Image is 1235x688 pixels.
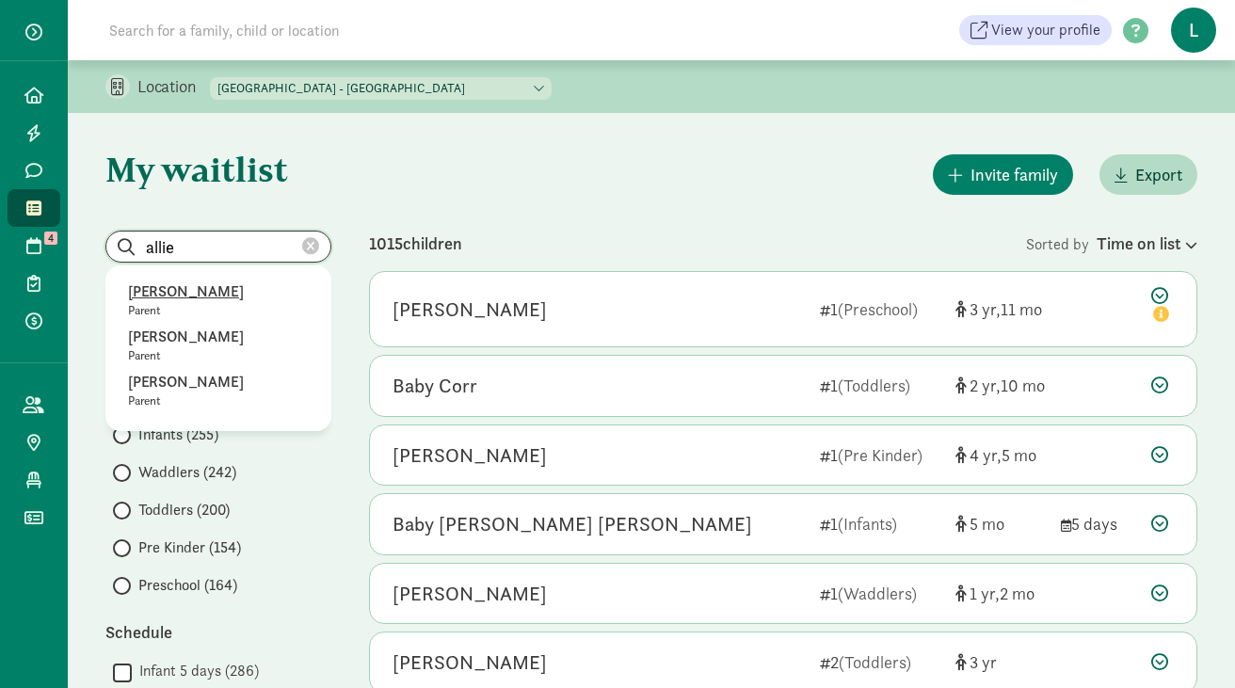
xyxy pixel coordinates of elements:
div: [object Object] [955,442,1046,468]
span: 4 [970,444,1002,466]
span: 5 [970,513,1004,535]
span: Export [1135,162,1182,187]
p: Parent [128,348,309,363]
span: (Preschool) [838,298,918,320]
iframe: Chat Widget [1141,598,1235,688]
div: 2 [820,649,940,675]
a: 4 [8,227,60,264]
div: 1 [820,581,940,606]
span: Waddlers (242) [138,461,236,484]
div: 1 [820,442,940,468]
p: [PERSON_NAME] [128,371,309,393]
p: Parent [128,303,309,318]
span: Toddlers (200) [138,499,230,521]
div: 1 [820,296,940,322]
a: View your profile [959,15,1112,45]
span: 2 [970,375,1001,396]
button: Export [1099,154,1197,195]
div: Sorted by [1026,231,1197,256]
div: Schedule [105,619,331,645]
button: Invite family [933,154,1073,195]
span: 3 [970,298,1001,320]
p: Parent [128,393,309,408]
div: Baby Saldaña Schulman [393,509,752,539]
div: [object Object] [955,649,1046,675]
h1: My waitlist [105,151,331,188]
span: View your profile [991,19,1100,41]
span: (Infants) [838,513,897,535]
div: [object Object] [955,511,1046,536]
span: 10 [1001,375,1045,396]
span: 5 [1002,444,1036,466]
div: Baby Corr [393,371,477,401]
span: 4 [44,232,57,245]
p: [PERSON_NAME] [128,326,309,348]
span: 3 [970,651,997,673]
div: 5 days [1061,511,1136,536]
span: Pre Kinder (154) [138,536,241,559]
div: 1 [820,511,940,536]
span: L [1171,8,1216,53]
div: Eliana Mendieta [393,295,547,325]
p: Location [137,75,210,98]
span: Infants (255) [138,424,218,446]
p: [PERSON_NAME] [128,280,309,303]
div: [object Object] [955,373,1046,398]
span: Preschool (164) [138,574,237,597]
span: Invite family [970,162,1058,187]
div: Camden Santos [393,648,547,678]
input: Search for a family, child or location [98,11,626,49]
span: (Toddlers) [838,375,910,396]
span: 11 [1001,298,1042,320]
span: 1 [970,583,1000,604]
div: Rayleo Derrington [393,579,547,609]
span: (Pre Kinder) [838,444,922,466]
div: Harrison Chen [393,440,547,471]
span: (Toddlers) [839,651,911,673]
div: [object Object] [955,581,1046,606]
div: [object Object] [955,296,1046,322]
div: Time on list [1097,231,1197,256]
span: (Waddlers) [838,583,917,604]
div: 1 [820,373,940,398]
label: Infant 5 days (286) [132,660,259,682]
span: 2 [1000,583,1035,604]
input: Search list... [106,232,330,262]
div: 1015 children [369,231,1026,256]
